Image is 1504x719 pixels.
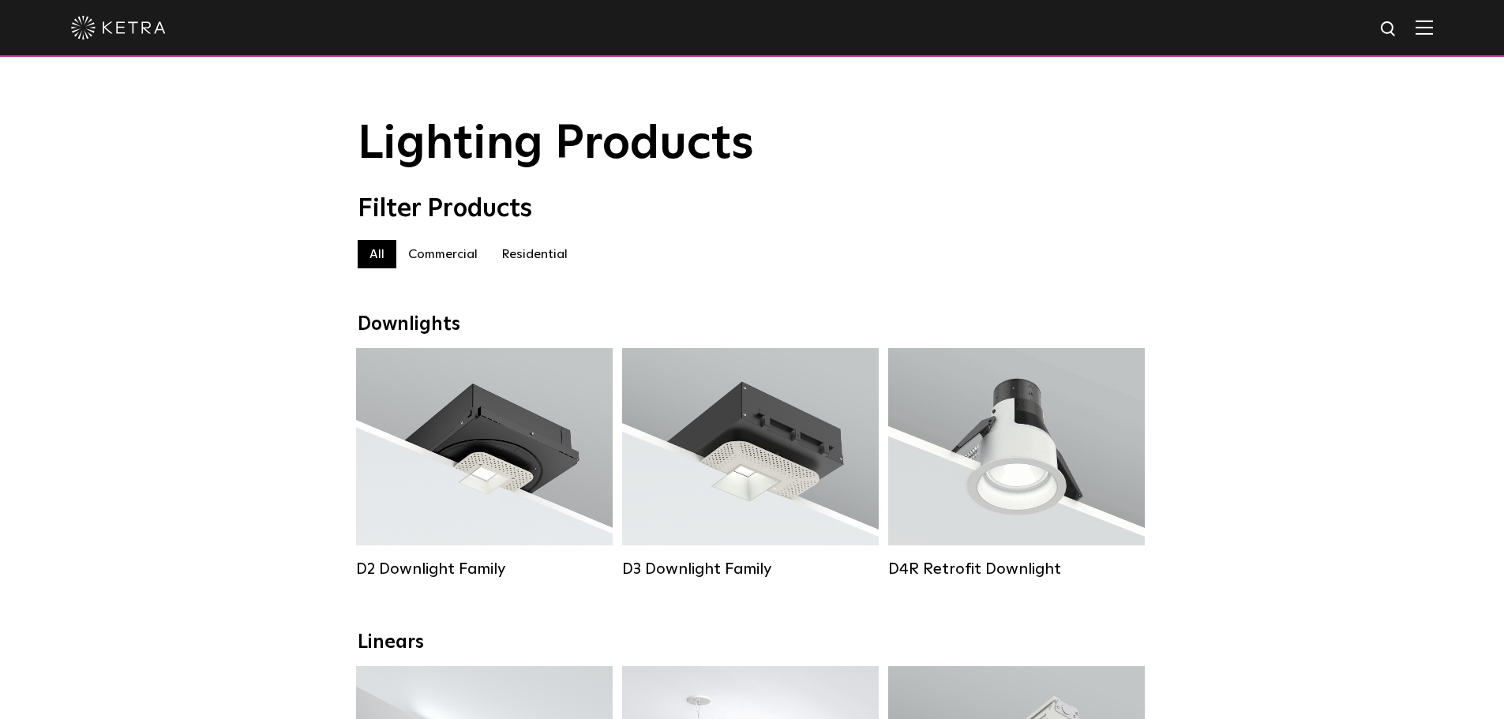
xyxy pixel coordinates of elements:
label: Residential [489,240,579,268]
a: D4R Retrofit Downlight Lumen Output:800Colors:White / BlackBeam Angles:15° / 25° / 40° / 60°Watta... [888,348,1145,579]
span: Lighting Products [358,121,754,168]
div: Linears [358,631,1147,654]
div: D4R Retrofit Downlight [888,560,1145,579]
img: Hamburger%20Nav.svg [1416,20,1433,35]
div: D2 Downlight Family [356,560,613,579]
label: All [358,240,396,268]
img: search icon [1379,20,1399,39]
a: D3 Downlight Family Lumen Output:700 / 900 / 1100Colors:White / Black / Silver / Bronze / Paintab... [622,348,879,579]
a: D2 Downlight Family Lumen Output:1200Colors:White / Black / Gloss Black / Silver / Bronze / Silve... [356,348,613,579]
img: ketra-logo-2019-white [71,16,166,39]
div: Downlights [358,313,1147,336]
div: Filter Products [358,194,1147,224]
div: D3 Downlight Family [622,560,879,579]
label: Commercial [396,240,489,268]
